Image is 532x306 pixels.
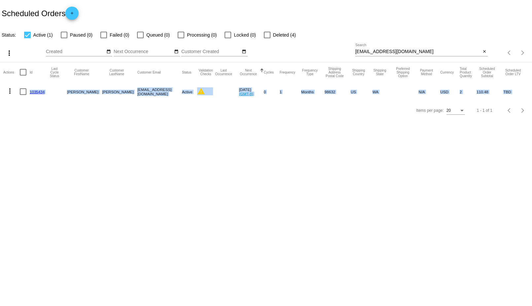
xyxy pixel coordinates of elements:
h2: Scheduled Orders [2,7,79,20]
button: Change sorting for ShippingPostcode [325,67,345,78]
button: Change sorting for CurrencyIso [440,70,454,74]
input: Customer Created [181,49,241,54]
span: Paused (0) [70,31,92,39]
button: Change sorting for Status [182,70,191,74]
span: Deleted (4) [273,31,296,39]
mat-cell: [PERSON_NAME] [102,82,137,101]
button: Change sorting for Id [30,70,32,74]
button: Previous page [503,46,516,59]
button: Previous page [503,104,516,117]
input: Search [355,49,481,54]
mat-icon: date_range [242,49,246,54]
button: Next page [516,46,529,59]
button: Change sorting for Subtotal [477,67,497,78]
mat-cell: [PERSON_NAME] [67,82,102,101]
button: Change sorting for LifetimeValue [503,69,523,76]
span: Active [182,90,193,94]
mat-icon: add [68,11,76,19]
mat-cell: 0 [264,82,280,101]
button: Change sorting for PreferredShippingOption [393,67,413,78]
span: 20 [446,108,451,113]
mat-cell: [EMAIL_ADDRESS][DOMAIN_NAME] [137,82,182,101]
span: Processing (0) [187,31,217,39]
button: Change sorting for CustomerEmail [137,70,161,74]
mat-cell: USD [440,82,460,101]
button: Change sorting for CustomerFirstName [67,69,96,76]
mat-select: Items per page: [446,108,465,113]
button: Change sorting for LastOccurrenceUtc [214,69,233,76]
span: Locked (0) [234,31,256,39]
mat-icon: close [482,49,487,54]
span: Queued (0) [146,31,170,39]
mat-cell: N/A [419,82,441,101]
mat-icon: more_vert [5,49,13,57]
button: Change sorting for ShippingCountry [351,69,367,76]
button: Change sorting for ShippingState [372,69,387,76]
mat-cell: [DATE] [239,82,264,101]
button: Change sorting for Frequency [280,70,295,74]
input: Next Occurrence [114,49,173,54]
mat-cell: 98632 [325,82,351,101]
mat-header-cell: Actions [3,62,20,82]
a: 1035434 [30,90,45,94]
mat-icon: date_range [174,49,179,54]
mat-cell: 110.48 [477,82,503,101]
mat-cell: 1 [280,82,301,101]
button: Change sorting for FrequencyType [301,69,319,76]
div: Items per page: [416,108,443,113]
button: Change sorting for PaymentMethod.Type [419,69,435,76]
button: Clear [481,48,488,55]
mat-cell: WA [372,82,393,101]
div: 1 - 1 of 1 [477,108,492,113]
button: Change sorting for Cycles [264,70,274,74]
mat-cell: US [351,82,372,101]
mat-header-cell: Total Product Quantity [460,62,477,82]
span: Failed (0) [110,31,129,39]
mat-cell: Months [301,82,325,101]
button: Change sorting for NextOccurrenceUtc [239,69,258,76]
a: (GMT-8) [239,92,253,96]
mat-header-cell: Validation Checks [197,62,214,82]
mat-cell: 2 [460,82,477,101]
span: Active (1) [33,31,53,39]
mat-icon: more_vert [6,87,14,95]
mat-cell: TBD [503,82,529,101]
button: Change sorting for CustomerLastName [102,69,131,76]
button: Change sorting for LastProcessingCycleId [48,67,61,78]
mat-icon: warning [197,87,205,95]
span: Status: [2,32,16,38]
button: Next page [516,104,529,117]
mat-icon: date_range [106,49,111,54]
input: Created [46,49,105,54]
